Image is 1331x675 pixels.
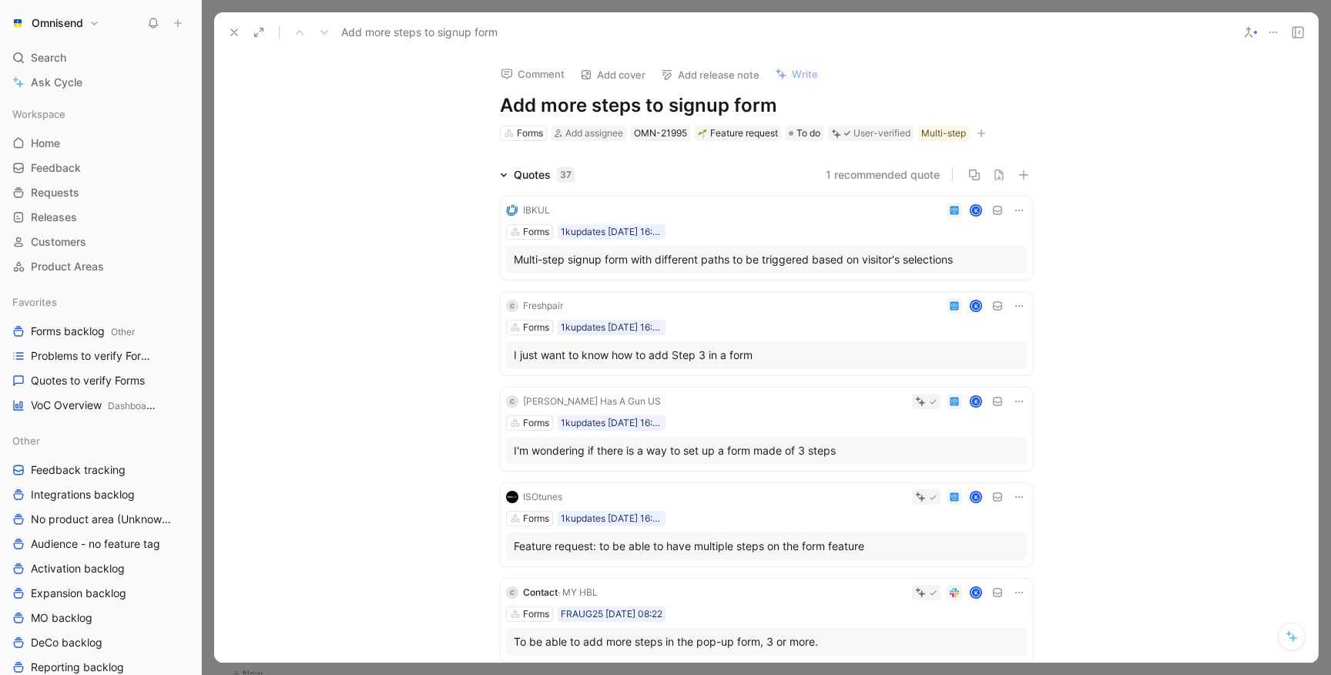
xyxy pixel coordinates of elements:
span: DeCo backlog [31,635,102,650]
span: To do [796,126,820,141]
span: Dashboards [108,400,159,411]
div: 1kupdates [DATE] 16:40 [561,224,662,240]
span: Activation backlog [31,561,125,576]
span: Other [111,326,135,337]
span: Other [12,433,40,448]
span: Feedback tracking [31,462,126,478]
div: K [971,588,981,598]
a: Expansion backlog [6,582,195,605]
div: To be able to add more steps in the pop-up form, 3 or more. [514,633,1019,651]
div: Feature request: to be able to have multiple steps on the form feature [514,537,1019,556]
span: Quotes to verify Forms [31,373,145,388]
a: Feedback tracking [6,458,195,482]
span: Expansion backlog [31,586,126,601]
a: No product area (Unknowns) [6,508,195,531]
div: 🌱Feature request [695,126,781,141]
div: OMN-21995 [634,126,687,141]
div: IBKUL [523,203,550,218]
a: Audience - no feature tag [6,532,195,556]
span: Problems to verify Forms [31,348,155,364]
div: 1kupdates [DATE] 16:40 [561,511,662,526]
a: Home [6,132,195,155]
div: Feature request [698,126,778,141]
h1: Omnisend [32,16,83,30]
span: Contact [523,586,558,598]
div: K [971,301,981,311]
span: Product Areas [31,259,104,274]
span: Forms backlog [31,324,135,340]
div: Workspace [6,102,195,126]
div: Forms [517,126,543,141]
img: logo [506,204,518,217]
a: Problems to verify Forms [6,344,195,368]
span: Favorites [12,294,57,310]
div: 1kupdates [DATE] 16:40 [561,320,662,335]
span: Reporting backlog [31,660,124,675]
div: FRAUG25 [DATE] 08:22 [561,606,662,622]
div: Freshpair [523,298,563,314]
a: VoC OverviewDashboards [6,394,195,417]
a: Feedback [6,156,195,180]
a: Quotes to verify Forms [6,369,195,392]
span: Feedback [31,160,81,176]
div: I'm wondering if there is a way to set up a form made of 3 steps [514,442,1019,460]
div: [PERSON_NAME] Has A Gun US [523,394,661,409]
span: Workspace [12,106,65,122]
span: Requests [31,185,79,200]
div: Multi-step signup form with different paths to be triggered based on visitor's selections [514,250,1019,269]
a: Product Areas [6,255,195,278]
div: Forms [523,320,549,335]
div: Quotes37 [494,166,581,184]
a: Integrations backlog [6,483,195,506]
div: Search [6,46,195,69]
a: Activation backlog [6,557,195,580]
span: Add assignee [565,127,623,139]
div: C [506,300,518,312]
span: Integrations backlog [31,487,135,502]
div: C [506,395,518,408]
img: Omnisend [10,15,25,31]
div: Forms [523,511,549,526]
span: VoC Overview [31,398,156,414]
div: ISOtunes [523,489,562,505]
button: Add release note [654,64,766,86]
div: Forms [523,606,549,622]
div: C [506,586,518,599]
div: Favorites [6,290,195,314]
div: 37 [557,167,575,183]
div: K [971,492,981,502]
div: K [971,206,981,216]
img: logo [506,491,518,503]
div: Other [6,429,195,452]
a: Customers [6,230,195,254]
button: Add cover [573,64,652,86]
button: OmnisendOmnisend [6,12,103,34]
a: MO backlog [6,606,195,630]
div: 1kupdates [DATE] 16:40 [561,415,662,431]
div: Multi-step [921,126,966,141]
div: I just want to know how to add Step 3 in a form [514,346,1019,364]
h1: Add more steps to signup form [500,93,1033,118]
div: Forms [523,415,549,431]
span: Ask Cycle [31,73,82,92]
span: No product area (Unknowns) [31,512,173,527]
span: Home [31,136,60,151]
button: Comment [494,63,572,85]
span: Audience - no feature tag [31,536,160,552]
span: · MY HBL [558,586,598,598]
span: Write [792,67,818,81]
span: Releases [31,210,77,225]
span: Customers [31,234,86,250]
a: Forms backlogOther [6,320,195,343]
button: 1 recommended quote [826,166,940,184]
img: 🌱 [698,129,707,138]
a: Ask Cycle [6,71,195,94]
div: Forms [523,224,549,240]
div: User-verified [853,126,910,141]
div: Quotes [514,166,575,184]
button: Write [768,63,825,85]
span: Add more steps to signup form [341,23,498,42]
a: Requests [6,181,195,204]
div: K [971,397,981,407]
span: Search [31,49,66,67]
